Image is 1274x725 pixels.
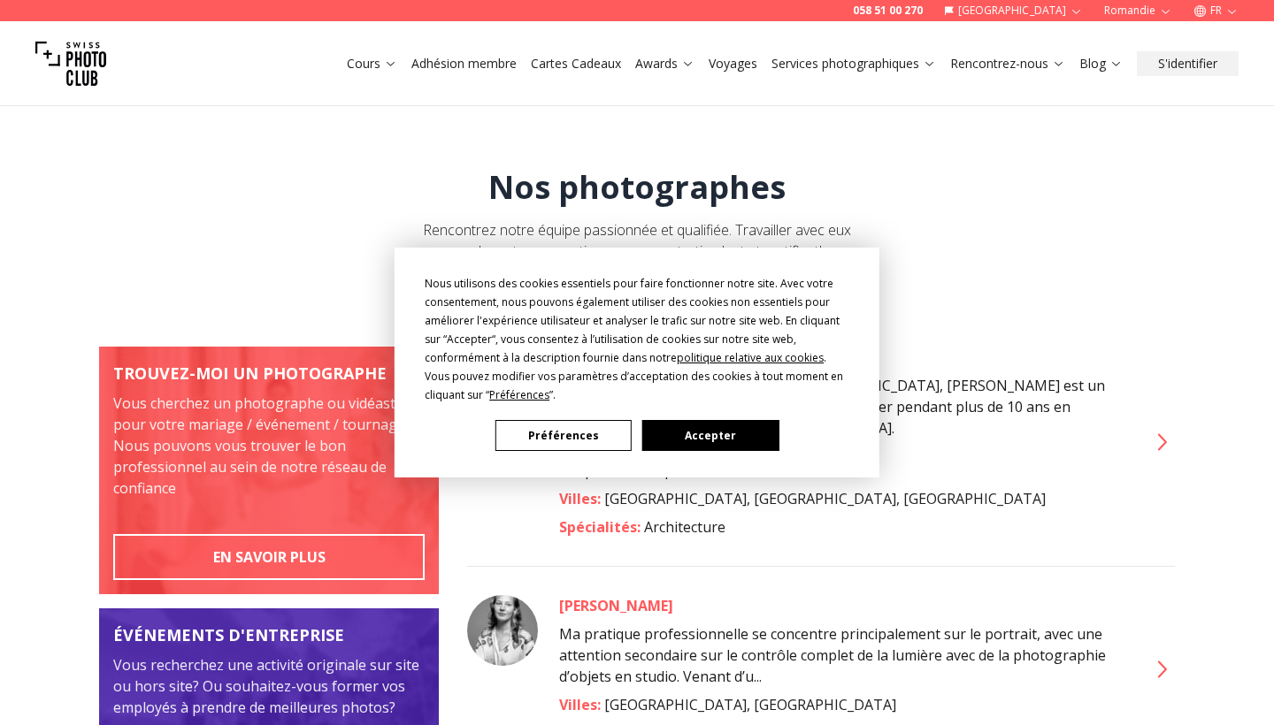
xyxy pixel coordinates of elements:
[489,387,549,402] span: Préférences
[495,420,632,451] button: Préférences
[425,274,849,404] div: Nous utilisons des cookies essentiels pour faire fonctionner notre site. Avec votre consentement,...
[395,248,879,477] div: Cookie Consent Prompt
[642,420,779,451] button: Accepter
[677,350,824,365] span: politique relative aux cookies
